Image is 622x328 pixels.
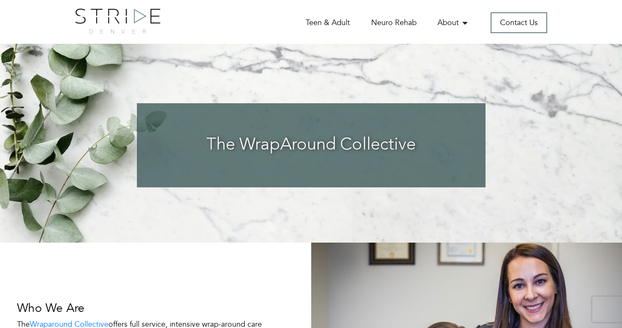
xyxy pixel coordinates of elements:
a: Contact Us [491,12,547,33]
a: About [437,17,469,28]
a: Neuro Rehab [371,17,417,28]
h3: The WrapAround Collective [154,135,469,156]
img: logo.png [75,8,160,34]
h3: Who We Are [17,301,294,316]
a: Teen & Adult [306,17,350,28]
